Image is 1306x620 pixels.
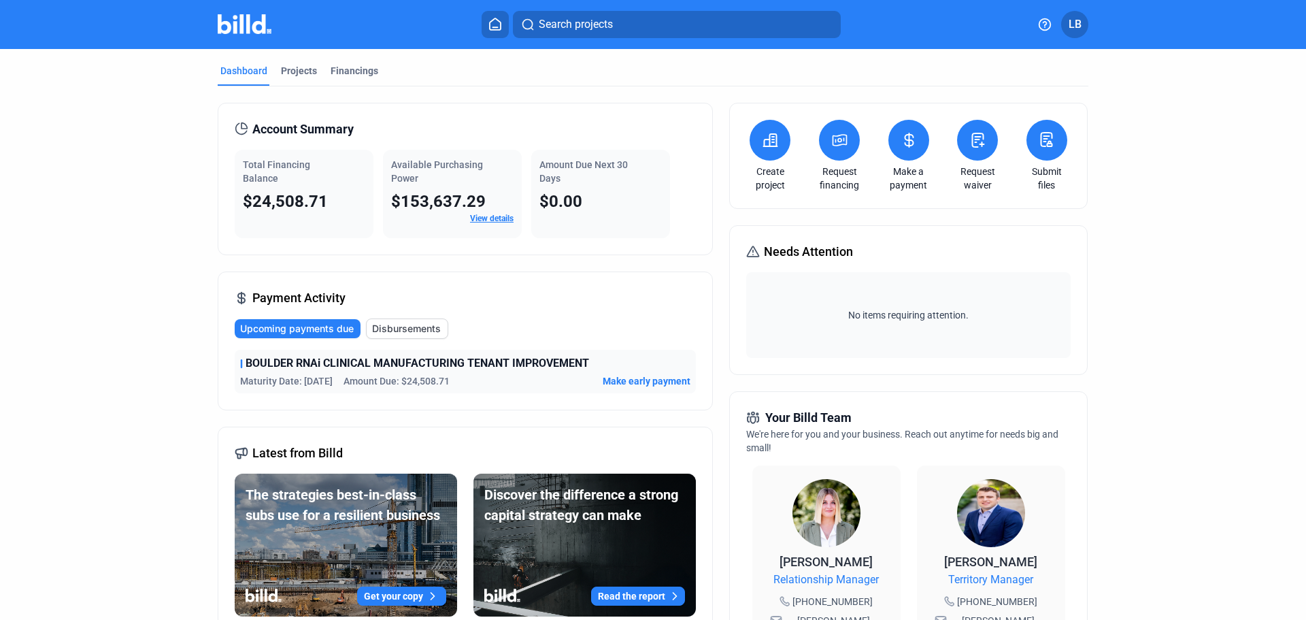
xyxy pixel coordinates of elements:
a: Make a payment [885,165,933,192]
button: Read the report [591,587,685,606]
a: Request financing [816,165,863,192]
div: Dashboard [220,64,267,78]
span: [PHONE_NUMBER] [957,595,1037,608]
span: Disbursements [372,322,441,336]
span: Upcoming payments due [240,322,354,336]
div: Projects [281,64,317,78]
span: Your Billd Team [765,408,852,427]
button: Search projects [513,11,841,38]
button: Disbursements [366,319,448,339]
a: Submit files [1023,165,1071,192]
span: Needs Attention [764,242,853,261]
span: $153,637.29 [391,192,486,211]
div: The strategies best-in-class subs use for a resilient business [246,485,446,525]
span: $24,508.71 [243,192,328,211]
span: [PERSON_NAME] [780,555,873,569]
img: Territory Manager [957,479,1025,547]
span: [PHONE_NUMBER] [792,595,873,608]
span: Account Summary [252,120,354,139]
button: Upcoming payments due [235,319,361,338]
span: Maturity Date: [DATE] [240,374,333,388]
span: Available Purchasing Power [391,159,483,184]
span: [PERSON_NAME] [944,555,1037,569]
span: LB [1069,16,1082,33]
span: We're here for you and your business. Reach out anytime for needs big and small! [746,429,1058,453]
div: Financings [331,64,378,78]
span: Latest from Billd [252,444,343,463]
a: View details [470,214,514,223]
span: Relationship Manager [773,572,879,588]
a: Create project [746,165,794,192]
span: Total Financing Balance [243,159,310,184]
a: Request waiver [954,165,1001,192]
button: Get your copy [357,587,446,606]
span: Amount Due: $24,508.71 [344,374,450,388]
span: Amount Due Next 30 Days [539,159,628,184]
img: Billd Company Logo [218,14,271,34]
span: $0.00 [539,192,582,211]
div: Discover the difference a strong capital strategy can make [484,485,685,525]
span: Territory Manager [948,572,1033,588]
span: No items requiring attention. [752,308,1065,322]
span: Search projects [539,16,613,33]
button: LB [1061,11,1088,38]
img: Relationship Manager [792,479,860,547]
button: Make early payment [603,374,690,388]
span: Payment Activity [252,289,346,308]
span: BOULDER RNAi CLINICAL MANUFACTURING TENANT IMPROVEMENT [246,355,589,372]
